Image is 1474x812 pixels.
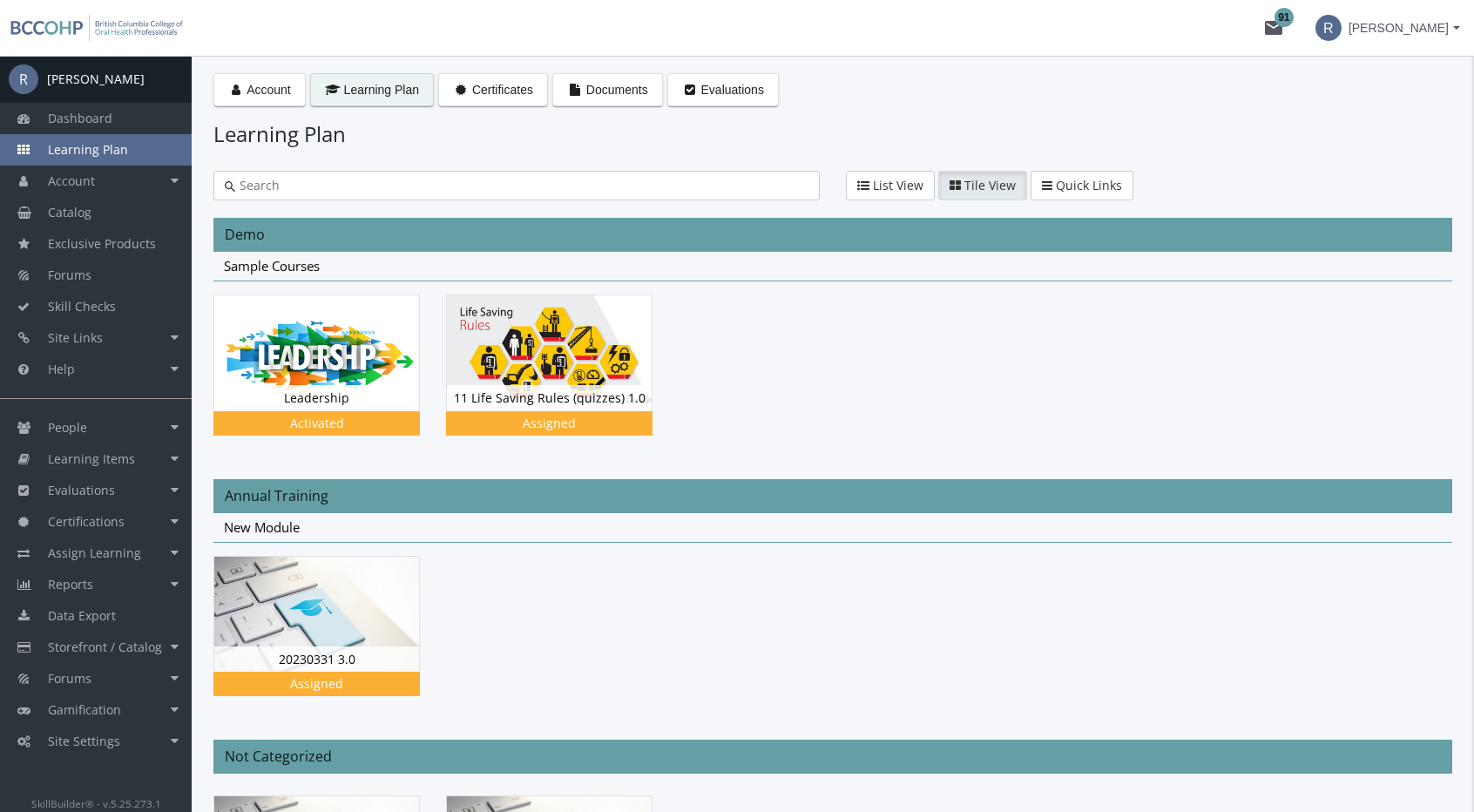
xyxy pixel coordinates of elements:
[701,83,764,97] span: Evaluations
[48,450,135,467] span: Learning Items
[586,83,648,97] span: Documents
[682,84,698,96] i: Evaluations
[1263,17,1284,38] mat-icon: mail
[48,733,120,749] span: Site Settings
[235,177,808,194] input: Search
[48,482,115,498] span: Evaluations
[438,73,548,106] button: Certificates
[224,518,300,536] span: New Module
[472,83,533,97] span: Certificates
[228,84,244,96] i: Account
[1349,12,1449,44] span: [PERSON_NAME]
[48,607,116,624] span: Data Export
[453,84,469,96] i: Certificates
[247,83,291,97] span: Account
[48,513,125,530] span: Certifications
[964,177,1016,193] span: Tile View
[873,177,923,193] span: List View
[31,796,161,810] small: SkillBuilder® - v.5.25.273.1
[48,701,121,718] span: Gamification
[48,235,156,252] span: Exclusive Products
[213,294,446,461] div: Leadership
[447,385,652,411] div: 11 Life Saving Rules (quizzes) 1.0
[48,173,95,189] span: Account
[310,73,434,106] button: Learning Plan
[344,83,419,97] span: Learning Plan
[225,225,265,244] span: Demo
[213,73,306,106] button: Account
[213,119,1452,149] h1: Learning Plan
[214,385,419,411] div: Leadership
[48,204,91,220] span: Catalog
[213,556,446,722] div: 20230331 3.0
[667,73,779,106] button: Evaluations
[48,141,128,158] span: Learning Plan
[48,110,112,126] span: Dashboard
[567,84,583,96] i: Documents
[552,73,663,106] button: Documents
[48,670,91,687] span: Forums
[1315,15,1342,41] span: R
[48,361,75,377] span: Help
[48,576,93,592] span: Reports
[225,486,328,505] span: Annual Training
[325,84,341,96] i: Learning Plan
[48,329,103,346] span: Site Links
[225,747,332,766] span: Not Categorized
[450,415,649,432] div: Assigned
[217,415,416,432] div: Activated
[224,257,320,274] span: Sample Courses
[214,646,419,673] div: 20230331 3.0
[48,267,91,283] span: Forums
[446,294,679,461] div: 11 Life Saving Rules (quizzes) 1.0
[48,298,116,315] span: Skill Checks
[217,675,416,693] div: Assigned
[48,545,141,561] span: Assign Learning
[48,639,162,655] span: Storefront / Catalog
[48,419,87,436] span: People
[1056,177,1122,193] span: Quick Links
[9,64,38,94] span: R
[47,71,145,88] div: [PERSON_NAME]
